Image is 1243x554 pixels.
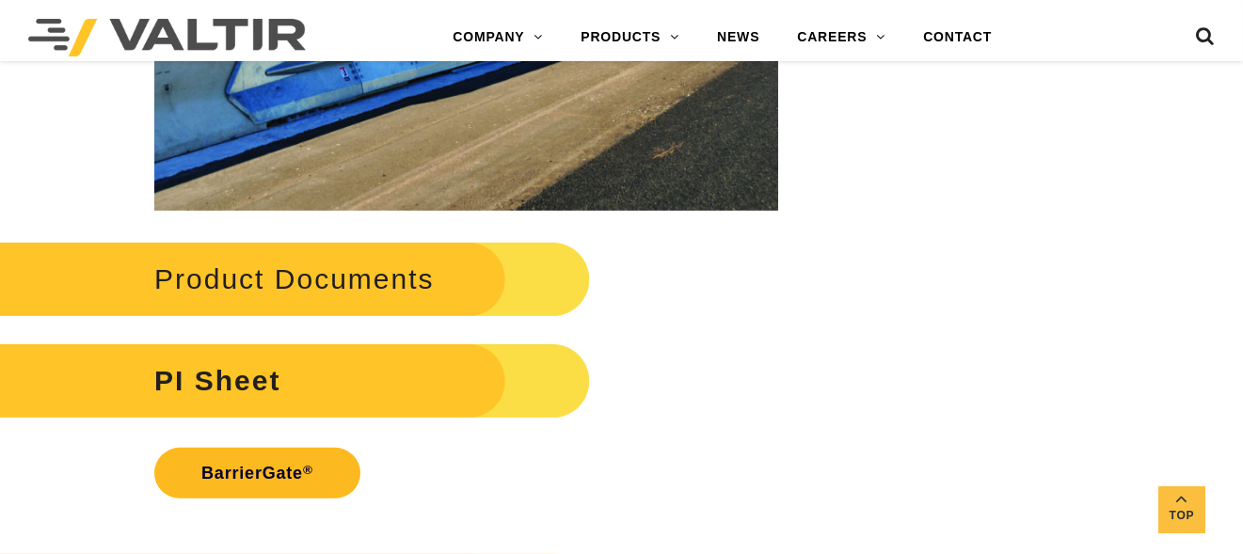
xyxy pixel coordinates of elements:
[434,19,562,56] a: COMPANY
[562,19,698,56] a: PRODUCTS
[154,448,360,499] a: BarrierGate®
[303,463,313,477] sup: ®
[698,19,778,56] a: NEWS
[1158,486,1205,533] a: Top
[154,365,280,396] strong: PI Sheet
[28,19,306,56] img: Valtir
[904,19,1011,56] a: CONTACT
[778,19,904,56] a: CAREERS
[1158,505,1205,527] span: Top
